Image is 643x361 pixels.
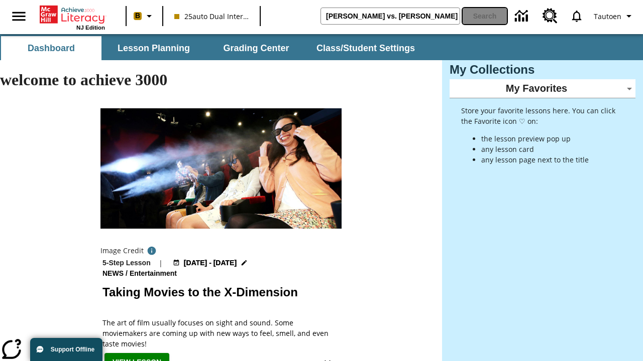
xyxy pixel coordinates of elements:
li: any lesson card [481,144,616,154]
body: Maximum 600 characters [8,8,143,19]
span: [DATE] - [DATE] [184,258,237,268]
button: Open side menu [4,2,34,31]
button: Grading Center [206,36,306,60]
span: News [102,268,126,279]
span: / [126,269,128,277]
a: Resource Center, Will open in new tab [537,3,564,30]
button: Lesson Planning [103,36,204,60]
button: Aug 18 - Aug 24 Choose Dates [171,258,250,268]
button: Profile/Settings [590,7,639,25]
button: Dashboard [1,36,101,60]
p: Image Credit [100,246,144,256]
span: Tautoen [594,11,621,22]
p: The art of film usually focuses on sight and sound. Some moviemakers are coming up with new ways ... [102,317,340,349]
span: NJ Edition [76,25,105,31]
h2: Taking Movies to the X-Dimension [102,283,340,301]
span: Support Offline [51,346,94,353]
span: 25auto Dual International [174,11,249,22]
a: Data Center [509,3,537,30]
span: B [135,10,140,22]
a: Notifications [564,3,590,29]
button: Boost Class color is peach. Change class color [130,7,159,25]
div: My Favorites [450,79,635,98]
span: | [159,258,163,268]
img: Panel in front of the seats sprays water mist to the happy audience at a 4DX-equipped theater. [100,108,342,229]
li: any lesson page next to the title [481,154,616,165]
div: Home [40,4,105,31]
button: Class/Student Settings [308,36,423,60]
h3: My Collections [450,63,635,77]
p: 5-Step Lesson [102,258,151,268]
p: Store your favorite lessons here. You can click the Favorite icon ♡ on: [461,105,616,126]
span: Entertainment [130,268,179,279]
button: Support Offline [30,338,102,361]
input: search field [321,8,460,24]
a: Home [40,5,105,25]
button: Photo credit: Photo by The Asahi Shimbun via Getty Images [144,244,160,258]
li: the lesson preview pop up [481,133,616,144]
